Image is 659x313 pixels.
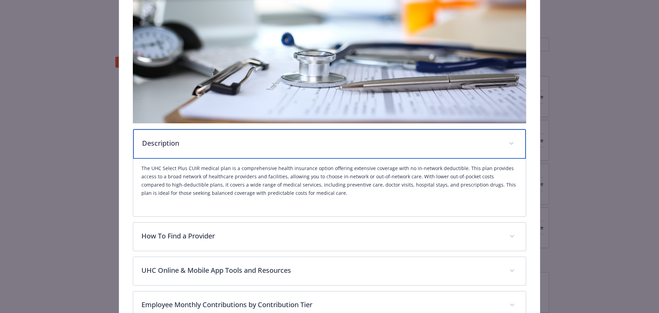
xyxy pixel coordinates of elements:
[133,129,526,159] div: Description
[141,231,501,241] p: How To Find a Provider
[141,300,501,310] p: Employee Monthly Contributions by Contribution Tier
[141,265,501,276] p: UHC Online & Mobile App Tools and Resources
[133,159,526,216] div: Description
[142,138,501,148] p: Description
[133,223,526,251] div: How To Find a Provider
[141,164,518,197] p: The UHC Select Plus CUIR medical plan is a comprehensive health insurance option offering extensi...
[133,257,526,285] div: UHC Online & Mobile App Tools and Resources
